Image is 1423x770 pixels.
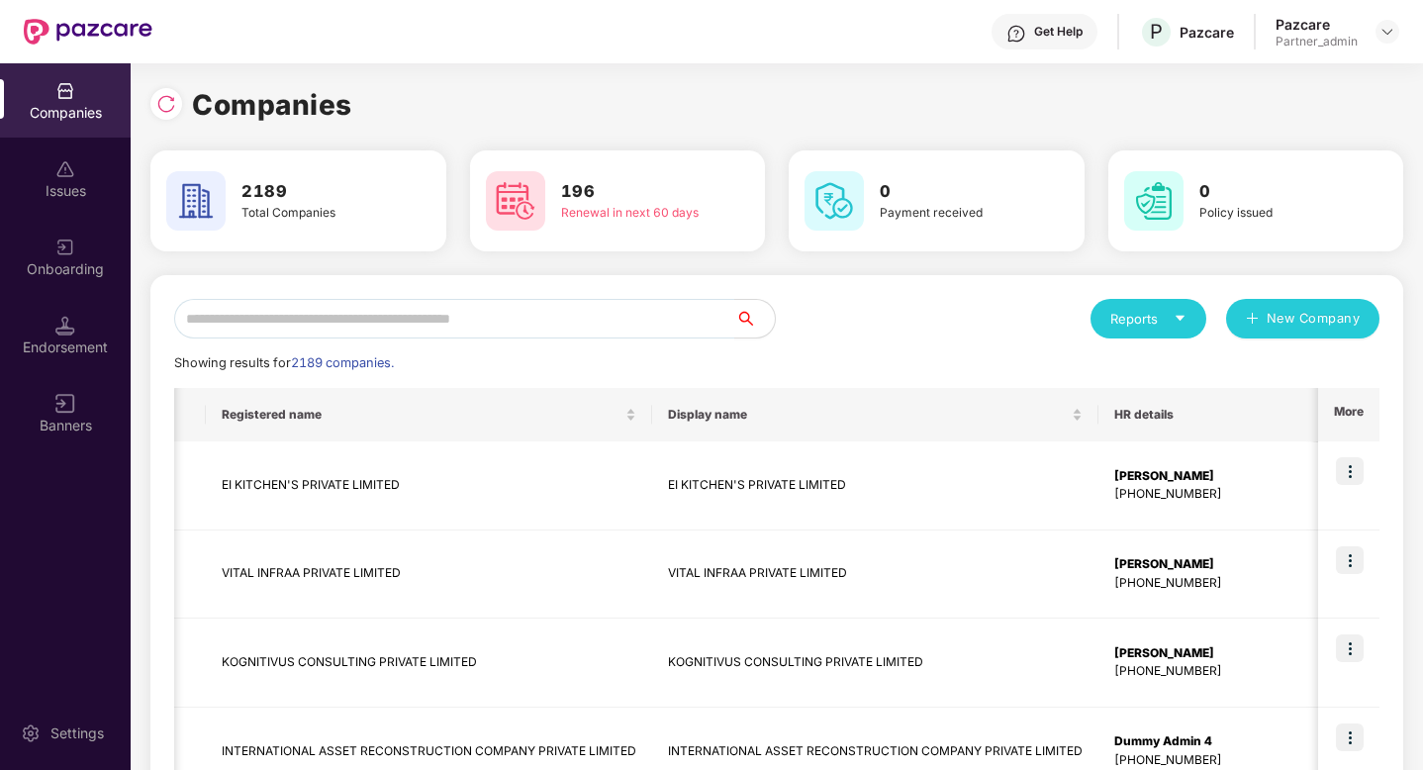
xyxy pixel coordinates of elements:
div: Total Companies [241,204,389,223]
h1: Companies [192,83,352,127]
span: Registered name [222,407,621,423]
h3: 2189 [241,179,389,205]
td: VITAL INFRAA PRIVATE LIMITED [206,530,652,620]
span: caret-down [1174,312,1186,325]
div: Renewal in next 60 days [561,204,709,223]
img: icon [1336,457,1364,485]
span: P [1150,20,1163,44]
img: icon [1336,723,1364,751]
img: svg+xml;base64,PHN2ZyB3aWR0aD0iMTYiIGhlaWdodD0iMTYiIHZpZXdCb3g9IjAgMCAxNiAxNiIgZmlsbD0ibm9uZSIgeG... [55,394,75,414]
td: VITAL INFRAA PRIVATE LIMITED [652,530,1098,620]
img: svg+xml;base64,PHN2ZyB4bWxucz0iaHR0cDovL3d3dy53My5vcmcvMjAwMC9zdmciIHdpZHRoPSI2MCIgaGVpZ2h0PSI2MC... [166,171,226,231]
div: Pazcare [1180,23,1234,42]
span: Display name [668,407,1068,423]
div: Get Help [1034,24,1083,40]
img: svg+xml;base64,PHN2ZyBpZD0iQ29tcGFuaWVzIiB4bWxucz0iaHR0cDovL3d3dy53My5vcmcvMjAwMC9zdmciIHdpZHRoPS... [55,81,75,101]
span: New Company [1267,309,1361,329]
img: icon [1336,546,1364,574]
img: svg+xml;base64,PHN2ZyBpZD0iRHJvcGRvd24tMzJ4MzIiIHhtbG5zPSJodHRwOi8vd3d3LnczLm9yZy8yMDAwL3N2ZyIgd2... [1379,24,1395,40]
img: New Pazcare Logo [24,19,152,45]
div: [PHONE_NUMBER] [1114,485,1317,504]
img: svg+xml;base64,PHN2ZyB4bWxucz0iaHR0cDovL3d3dy53My5vcmcvMjAwMC9zdmciIHdpZHRoPSI2MCIgaGVpZ2h0PSI2MC... [1124,171,1184,231]
div: Partner_admin [1276,34,1358,49]
div: Policy issued [1199,204,1347,223]
th: Display name [652,388,1098,441]
td: EI KITCHEN'S PRIVATE LIMITED [652,441,1098,530]
span: plus [1246,312,1259,328]
button: plusNew Company [1226,299,1379,338]
img: svg+xml;base64,PHN2ZyBpZD0iSXNzdWVzX2Rpc2FibGVkIiB4bWxucz0iaHR0cDovL3d3dy53My5vcmcvMjAwMC9zdmciIH... [55,159,75,179]
div: Reports [1110,309,1186,329]
th: More [1318,388,1379,441]
h3: 0 [1199,179,1347,205]
span: 2189 companies. [291,355,394,370]
div: Pazcare [1276,15,1358,34]
div: [PHONE_NUMBER] [1114,662,1317,681]
button: search [734,299,776,338]
h3: 0 [880,179,1027,205]
img: icon [1336,634,1364,662]
div: [PERSON_NAME] [1114,555,1317,574]
img: svg+xml;base64,PHN2ZyB3aWR0aD0iMTQuNSIgaGVpZ2h0PSIxNC41IiB2aWV3Qm94PSIwIDAgMTYgMTYiIGZpbGw9Im5vbm... [55,316,75,336]
span: Showing results for [174,355,394,370]
img: svg+xml;base64,PHN2ZyBpZD0iU2V0dGluZy0yMHgyMCIgeG1sbnM9Imh0dHA6Ly93d3cudzMub3JnLzIwMDAvc3ZnIiB3aW... [21,723,41,743]
img: svg+xml;base64,PHN2ZyBpZD0iSGVscC0zMngzMiIgeG1sbnM9Imh0dHA6Ly93d3cudzMub3JnLzIwMDAvc3ZnIiB3aWR0aD... [1006,24,1026,44]
img: svg+xml;base64,PHN2ZyBpZD0iUmVsb2FkLTMyeDMyIiB4bWxucz0iaHR0cDovL3d3dy53My5vcmcvMjAwMC9zdmciIHdpZH... [156,94,176,114]
th: Registered name [206,388,652,441]
td: KOGNITIVUS CONSULTING PRIVATE LIMITED [206,619,652,708]
div: [PHONE_NUMBER] [1114,751,1317,770]
div: Settings [45,723,110,743]
span: search [734,311,775,327]
div: [PHONE_NUMBER] [1114,574,1317,593]
th: HR details [1098,388,1333,441]
div: [PERSON_NAME] [1114,467,1317,486]
div: Payment received [880,204,1027,223]
td: EI KITCHEN'S PRIVATE LIMITED [206,441,652,530]
img: svg+xml;base64,PHN2ZyB4bWxucz0iaHR0cDovL3d3dy53My5vcmcvMjAwMC9zdmciIHdpZHRoPSI2MCIgaGVpZ2h0PSI2MC... [486,171,545,231]
h3: 196 [561,179,709,205]
div: Dummy Admin 4 [1114,732,1317,751]
img: svg+xml;base64,PHN2ZyB4bWxucz0iaHR0cDovL3d3dy53My5vcmcvMjAwMC9zdmciIHdpZHRoPSI2MCIgaGVpZ2h0PSI2MC... [805,171,864,231]
img: svg+xml;base64,PHN2ZyB3aWR0aD0iMjAiIGhlaWdodD0iMjAiIHZpZXdCb3g9IjAgMCAyMCAyMCIgZmlsbD0ibm9uZSIgeG... [55,238,75,257]
div: [PERSON_NAME] [1114,644,1317,663]
td: KOGNITIVUS CONSULTING PRIVATE LIMITED [652,619,1098,708]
